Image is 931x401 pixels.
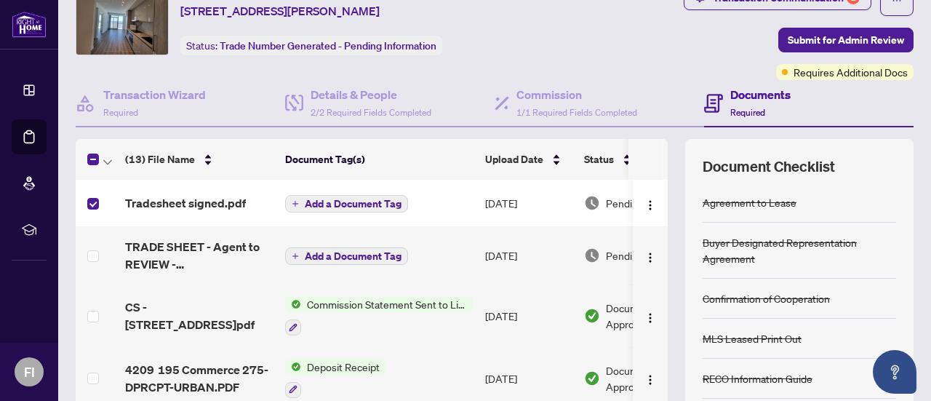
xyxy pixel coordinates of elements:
img: Logo [644,252,656,263]
span: Required [730,107,765,118]
div: Agreement to Lease [703,194,796,210]
button: Add a Document Tag [285,247,408,265]
span: plus [292,253,299,260]
th: Status [578,139,702,180]
button: Logo [639,244,662,267]
td: [DATE] [479,285,578,347]
img: Document Status [584,308,600,324]
span: Trade Number Generated - Pending Information [220,39,436,52]
span: Document Approved [606,362,696,394]
span: 1/1 Required Fields Completed [516,107,637,118]
img: Logo [644,312,656,324]
span: Requires Additional Docs [794,64,908,80]
img: Status Icon [285,296,301,312]
td: [DATE] [479,180,578,226]
span: [STREET_ADDRESS][PERSON_NAME] [180,2,380,20]
button: Status IconCommission Statement Sent to Listing Brokerage [285,296,474,336]
div: Confirmation of Cooperation [703,290,830,306]
td: [DATE] [479,226,578,285]
span: Document Approved [606,300,696,332]
button: Submit for Admin Review [778,28,914,52]
img: Logo [644,374,656,386]
span: Submit for Admin Review [788,28,904,52]
button: Add a Document Tag [285,194,408,213]
th: (13) File Name [119,139,279,180]
span: TRADE SHEET - Agent to REVIEW - [STREET_ADDRESS]pdf [125,238,273,273]
button: Add a Document Tag [285,247,408,266]
span: FI [24,362,35,382]
img: logo [12,11,47,38]
h4: Commission [516,86,637,103]
button: Logo [639,367,662,390]
h4: Transaction Wizard [103,86,206,103]
img: Logo [644,199,656,211]
span: (13) File Name [125,151,195,167]
span: Deposit Receipt [301,359,385,375]
span: Required [103,107,138,118]
button: Open asap [873,350,916,394]
h4: Documents [730,86,791,103]
th: Document Tag(s) [279,139,479,180]
div: Status: [180,36,442,55]
span: Add a Document Tag [305,199,401,209]
button: Status IconDeposit Receipt [285,359,385,398]
span: Add a Document Tag [305,251,401,261]
button: Add a Document Tag [285,195,408,213]
button: Logo [639,304,662,327]
span: 4209 195 Commerce 275-DPRCPT-URBAN.PDF [125,361,273,396]
img: Status Icon [285,359,301,375]
span: Pending Review [606,247,679,263]
div: RECO Information Guide [703,370,812,386]
div: Buyer Designated Representation Agreement [703,234,896,266]
span: plus [292,200,299,207]
span: Commission Statement Sent to Listing Brokerage [301,296,474,312]
th: Upload Date [479,139,578,180]
img: Document Status [584,195,600,211]
span: Upload Date [485,151,543,167]
button: Logo [639,191,662,215]
span: Status [584,151,614,167]
img: Document Status [584,247,600,263]
span: Tradesheet signed.pdf [125,194,246,212]
span: Pending Review [606,195,679,211]
span: 2/2 Required Fields Completed [311,107,431,118]
div: MLS Leased Print Out [703,330,802,346]
span: CS - [STREET_ADDRESS]pdf [125,298,273,333]
img: Document Status [584,370,600,386]
h4: Details & People [311,86,431,103]
span: Document Checklist [703,156,835,177]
